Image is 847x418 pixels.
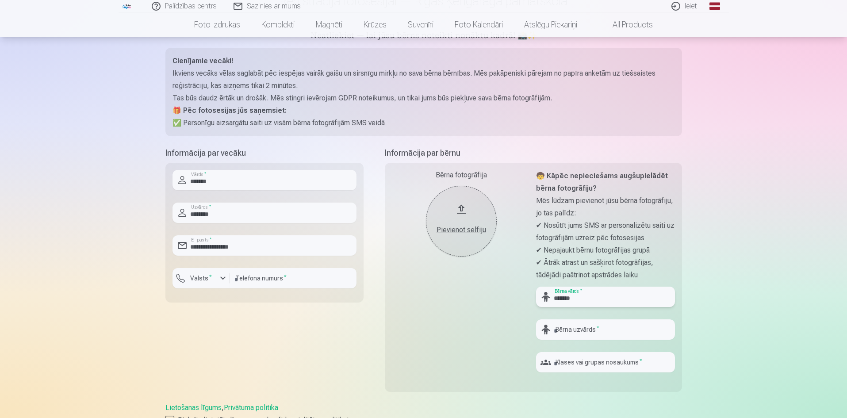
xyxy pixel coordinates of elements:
button: Valsts* [172,268,230,288]
a: Suvenīri [397,12,444,37]
a: Lietošanas līgums [165,403,222,412]
a: Magnēti [305,12,353,37]
a: Privātuma politika [224,403,278,412]
strong: 🧒 Kāpēc nepieciešams augšupielādēt bērna fotogrāfiju? [536,172,668,192]
div: Bērna fotogrāfija [392,170,531,180]
a: Atslēgu piekariņi [514,12,588,37]
h5: Informācija par bērnu [385,147,682,159]
p: Mēs lūdzam pievienot jūsu bērna fotogrāfiju, jo tas palīdz: [536,195,675,219]
a: Foto kalendāri [444,12,514,37]
div: Pievienot selfiju [435,225,488,235]
strong: Cienījamie vecāki! [172,57,233,65]
h5: Informācija par vecāku [165,147,364,159]
p: ✔ Nepajaukt bērnu fotogrāfijas grupā [536,244,675,257]
button: Pievienot selfiju [426,186,497,257]
p: ✔ Nosūtīt jums SMS ar personalizētu saiti uz fotogrāfijām uzreiz pēc fotosesijas [536,219,675,244]
a: Foto izdrukas [184,12,251,37]
a: Krūzes [353,12,397,37]
p: ✔ Ātrāk atrast un sašķirot fotogrāfijas, tādējādi paātrinot apstrādes laiku [536,257,675,281]
label: Valsts [187,274,215,283]
a: Komplekti [251,12,305,37]
p: Tas būs daudz ērtāk un drošāk. Mēs stingri ievērojam GDPR noteikumus, un tikai jums būs piekļuve ... [172,92,675,104]
p: ✅ Personīgu aizsargātu saiti uz visām bērna fotogrāfijām SMS veidā [172,117,675,129]
strong: 🎁 Pēc fotosesijas jūs saņemsiet: [172,106,287,115]
p: Ikviens vecāks vēlas saglabāt pēc iespējas vairāk gaišu un sirsnīgu mirkļu no sava bērna bērnības... [172,67,675,92]
img: /fa1 [122,4,132,9]
a: All products [588,12,663,37]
